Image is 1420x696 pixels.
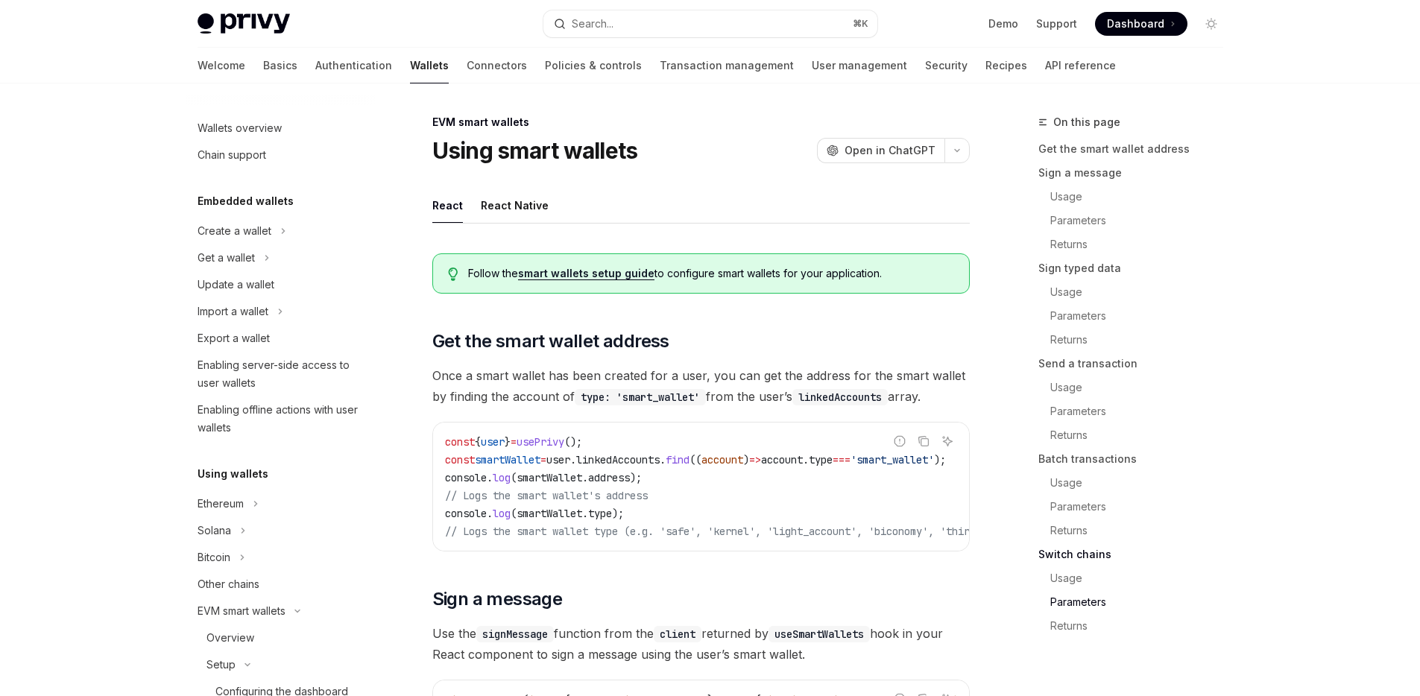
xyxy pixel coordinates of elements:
h5: Embedded wallets [198,192,294,210]
span: 'smart_wallet' [851,453,934,466]
span: Use the function from the returned by hook in your React component to sign a message using the us... [432,623,970,665]
a: Wallets overview [186,115,376,142]
a: Recipes [985,48,1027,83]
a: Transaction management [660,48,794,83]
a: User management [812,48,907,83]
div: Update a wallet [198,276,274,294]
span: { [475,435,481,449]
code: client [654,626,701,642]
a: Wallets [410,48,449,83]
div: Setup [206,656,236,674]
span: . [803,453,809,466]
span: ); [934,453,946,466]
span: const [445,435,475,449]
a: Batch transactions [1038,447,1235,471]
span: On this page [1053,113,1120,131]
div: Search... [572,15,613,33]
span: Get the smart wallet address [432,329,669,353]
span: Once a smart wallet has been created for a user, you can get the address for the smart wallet by ... [432,365,970,407]
a: Enabling offline actions with user wallets [186,396,376,441]
a: Sign typed data [1038,256,1235,280]
span: ( [511,507,517,520]
button: Ask AI [938,431,957,451]
button: Copy the contents from the code block [914,431,933,451]
span: (( [690,453,701,466]
a: Other chains [186,571,376,598]
div: Create a wallet [198,222,271,240]
button: Toggle Bitcoin section [186,544,376,571]
span: ); [612,507,624,520]
button: Open search [543,10,877,37]
a: Usage [1038,185,1235,209]
span: . [582,471,588,484]
span: . [487,471,493,484]
span: smartWallet [517,507,582,520]
a: Welcome [198,48,245,83]
span: const [445,453,475,466]
a: Get the smart wallet address [1038,137,1235,161]
a: Returns [1038,614,1235,638]
span: user [481,435,505,449]
a: Basics [263,48,297,83]
span: find [666,453,690,466]
span: log [493,471,511,484]
span: smartWallet [475,453,540,466]
span: ( [511,471,517,484]
div: Chain support [198,146,266,164]
a: Export a wallet [186,325,376,352]
a: Returns [1038,423,1235,447]
a: Returns [1038,519,1235,542]
span: console [445,507,487,520]
a: Demo [988,16,1018,31]
div: Ethereum [198,495,244,513]
a: Enabling server-side access to user wallets [186,352,376,396]
span: linkedAccounts [576,453,660,466]
a: Security [925,48,968,83]
a: Dashboard [1095,12,1187,36]
span: type [588,507,612,520]
button: React Native [481,188,549,223]
a: API reference [1045,48,1116,83]
span: => [749,453,761,466]
div: Wallets overview [198,119,282,137]
a: Usage [1038,280,1235,304]
a: Parameters [1038,399,1235,423]
div: Enabling server-side access to user wallets [198,356,367,392]
div: Get a wallet [198,249,255,267]
span: usePrivy [517,435,564,449]
button: React [432,188,463,223]
span: ) [743,453,749,466]
a: Usage [1038,376,1235,399]
span: Dashboard [1107,16,1164,31]
svg: Tip [448,268,458,281]
a: Connectors [467,48,527,83]
code: useSmartWallets [769,626,870,642]
a: Update a wallet [186,271,376,298]
span: Follow the to configure smart wallets for your application. [468,266,953,281]
span: // Logs the smart wallet type (e.g. 'safe', 'kernel', 'light_account', 'biconomy', 'thirdweb', 'c... [445,525,1155,538]
button: Report incorrect code [890,431,909,451]
span: account [761,453,803,466]
a: Returns [1038,232,1235,256]
span: ); [630,471,642,484]
div: Bitcoin [198,548,230,566]
button: Toggle Create a wallet section [186,218,376,244]
a: Authentication [315,48,392,83]
span: // Logs the smart wallet's address [445,489,648,502]
a: Support [1036,16,1077,31]
img: light logo [198,13,290,34]
span: . [570,453,576,466]
code: linkedAccounts [792,389,888,405]
button: Toggle Ethereum section [186,490,376,517]
a: Parameters [1038,495,1235,519]
span: Open in ChatGPT [845,143,935,158]
span: log [493,507,511,520]
a: Sign a message [1038,161,1235,185]
span: smartWallet [517,471,582,484]
span: } [505,435,511,449]
a: Parameters [1038,590,1235,614]
span: address [588,471,630,484]
a: Usage [1038,566,1235,590]
div: Overview [206,629,254,647]
a: Switch chains [1038,542,1235,566]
